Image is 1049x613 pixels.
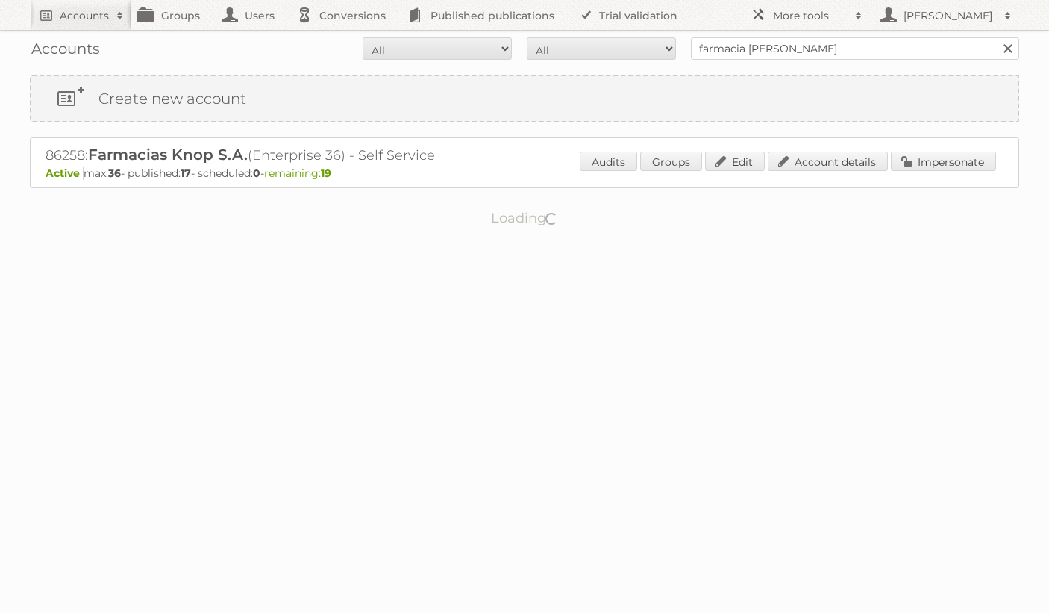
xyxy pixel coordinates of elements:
[88,146,248,164] span: Farmacias Knop S.A.
[640,152,702,171] a: Groups
[444,203,606,233] p: Loading
[580,152,637,171] a: Audits
[46,167,1003,180] p: max: - published: - scheduled: -
[705,152,765,171] a: Edit
[773,8,848,23] h2: More tools
[46,146,568,165] h2: 86258: (Enterprise 36) - Self Service
[264,167,331,180] span: remaining:
[891,152,996,171] a: Impersonate
[321,167,331,180] strong: 19
[768,152,888,171] a: Account details
[108,167,121,180] strong: 36
[181,167,191,180] strong: 17
[60,8,109,23] h2: Accounts
[31,76,1018,121] a: Create new account
[900,8,997,23] h2: [PERSON_NAME]
[46,167,84,180] span: Active
[253,167,260,180] strong: 0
